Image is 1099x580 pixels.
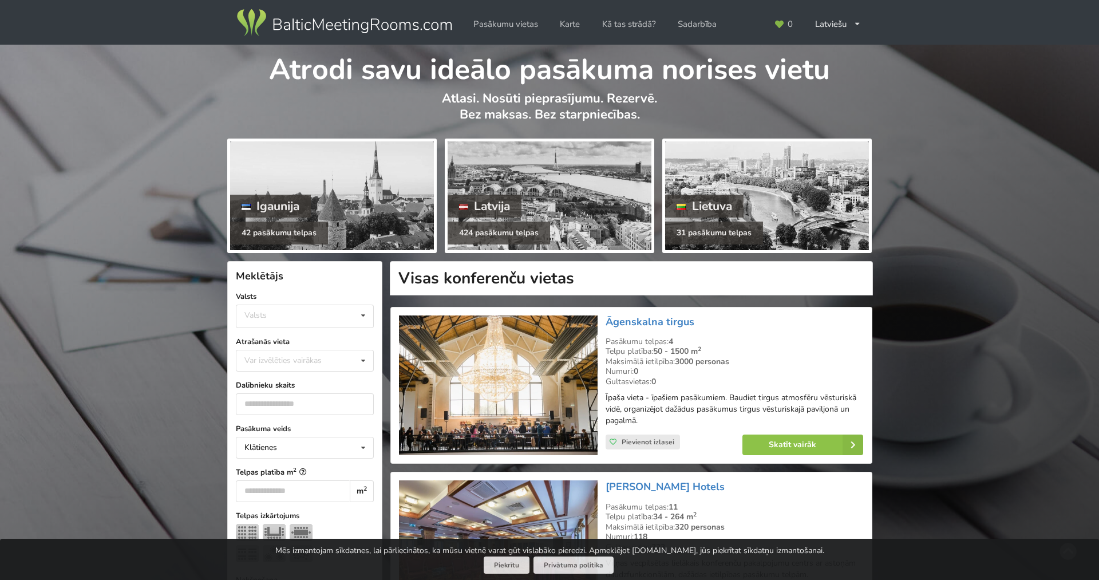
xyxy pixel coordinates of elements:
[662,139,872,253] a: Lietuva 31 pasākumu telpas
[670,13,725,35] a: Sadarbība
[788,20,793,29] span: 0
[622,437,674,447] span: Pievienot izlasei
[227,139,437,253] a: Igaunija 42 pasākumu telpas
[293,466,297,474] sup: 2
[533,557,614,574] a: Privātuma politika
[236,510,374,522] label: Telpas izkārtojums
[606,522,863,532] div: Maksimālā ietilpība:
[236,467,374,478] label: Telpas platība m
[350,480,373,502] div: m
[606,512,863,522] div: Telpu platība:
[665,195,744,218] div: Lietuva
[634,531,647,542] strong: 118
[669,336,673,347] strong: 4
[606,337,863,347] div: Pasākumu telpas:
[606,480,725,494] a: [PERSON_NAME] Hotels
[742,435,863,455] a: Skatīt vairāk
[230,222,328,244] div: 42 pasākumu telpas
[665,222,763,244] div: 31 pasākumu telpas
[669,502,678,512] strong: 11
[399,315,598,456] img: Neierastas vietas | Rīga | Āgenskalna tirgus
[244,444,277,452] div: Klātienes
[807,13,869,35] div: Latviešu
[445,139,654,253] a: Latvija 424 pasākumu telpas
[552,13,588,35] a: Karte
[230,195,311,218] div: Igaunija
[693,510,697,519] sup: 2
[448,195,522,218] div: Latvija
[606,532,863,542] div: Numuri:
[651,376,656,387] strong: 0
[465,13,546,35] a: Pasākumu vietas
[227,45,872,88] h1: Atrodi savu ideālo pasākuma norises vietu
[594,13,664,35] a: Kā tas strādā?
[263,524,286,541] img: U-Veids
[653,511,697,522] strong: 34 - 264 m
[606,346,863,357] div: Telpu platība:
[698,345,701,353] sup: 2
[227,90,872,135] p: Atlasi. Nosūti pieprasījumu. Rezervē. Bez maksas. Bez starpniecības.
[675,522,725,532] strong: 320 personas
[236,423,374,435] label: Pasākuma veids
[236,336,374,348] label: Atrašanās vieta
[606,315,694,329] a: Āgenskalna tirgus
[363,484,367,493] sup: 2
[242,354,347,367] div: Var izvēlēties vairākas
[606,392,863,427] p: Īpaša vieta - īpašiem pasākumiem. Baudiet tirgus atmosfēru vēsturiskā vidē, organizējot dažādus p...
[653,346,701,357] strong: 50 - 1500 m
[390,261,873,295] h1: Visas konferenču vietas
[484,557,529,574] button: Piekrītu
[235,7,454,39] img: Baltic Meeting Rooms
[606,366,863,377] div: Numuri:
[606,377,863,387] div: Gultasvietas:
[634,366,638,377] strong: 0
[606,502,863,512] div: Pasākumu telpas:
[244,310,267,320] div: Valsts
[236,524,259,541] img: Teātris
[290,524,313,541] img: Sapulce
[236,269,283,283] span: Meklētājs
[236,380,374,391] label: Dalībnieku skaits
[448,222,550,244] div: 424 pasākumu telpas
[675,356,729,367] strong: 3000 personas
[236,291,374,302] label: Valsts
[606,357,863,367] div: Maksimālā ietilpība:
